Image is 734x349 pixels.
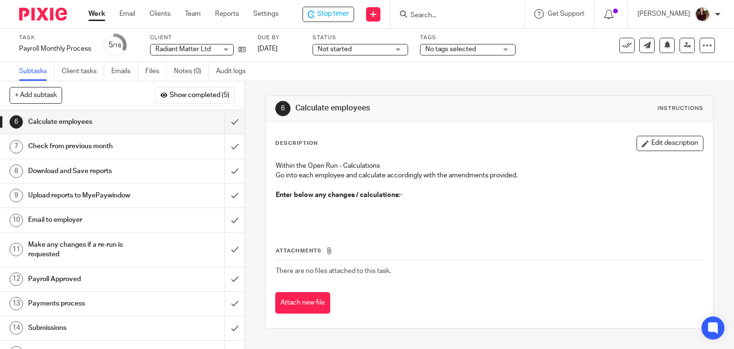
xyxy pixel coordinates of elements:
label: Status [313,34,408,42]
small: /16 [113,43,121,48]
a: Client tasks [62,62,104,81]
label: Task [19,34,91,42]
h1: Check from previous month [28,139,153,153]
div: 11 [10,243,23,256]
h1: Payments process [28,296,153,311]
label: Due by [258,34,301,42]
a: Clients [150,9,171,19]
a: Reports [215,9,239,19]
div: Instructions [658,105,703,112]
a: Email [119,9,135,19]
div: 13 [10,297,23,310]
div: 10 [10,214,23,227]
h1: Calculate employees [295,103,509,113]
span: Not started [318,46,352,53]
div: Radiant Matter Ltd - Payroll Monthly Process [302,7,354,22]
button: Show completed (5) [155,87,235,103]
div: 6 [10,115,23,129]
p: Within the Open Run - Calculations [276,161,703,171]
a: Audit logs [216,62,253,81]
div: Payroll Monthly Process [19,44,91,54]
a: Work [88,9,105,19]
p: Go into each employee and calculate accordingly with the amendments provided. [276,171,703,180]
span: There are no files attached to this task. [276,268,391,274]
h1: Payroll Approved [28,272,153,286]
span: Stop timer [317,9,349,19]
div: 8 [10,164,23,178]
a: Files [145,62,167,81]
a: Notes (0) [174,62,209,81]
div: 5 [108,40,121,51]
h1: Download and Save reports [28,164,153,178]
span: No tags selected [425,46,476,53]
p: Description [275,140,318,147]
a: Subtasks [19,62,54,81]
a: Team [185,9,201,19]
label: Tags [420,34,516,42]
a: Emails [111,62,138,81]
span: Show completed (5) [170,92,229,99]
p: [PERSON_NAME] [637,9,690,19]
span: [DATE] [258,45,278,52]
a: Settings [253,9,279,19]
div: 7 [10,140,23,153]
h1: Calculate employees [28,115,153,129]
h1: Upload reports to MyePaywindow [28,188,153,203]
div: 9 [10,189,23,202]
h1: Email to employer [28,213,153,227]
h1: Make any changes if a re-run is requested [28,238,153,262]
div: 12 [10,273,23,286]
span: Get Support [548,11,584,17]
h1: Submissions [28,321,153,335]
img: Pixie [19,8,67,21]
span: Radiant Matter Ltd [155,46,211,53]
input: Search [410,11,496,20]
button: Edit description [637,136,703,151]
button: + Add subtask [10,87,62,103]
img: MaxAcc_Sep21_ElliDeanPhoto_030.jpg [695,7,710,22]
div: 14 [10,321,23,335]
label: Client [150,34,246,42]
span: Attachments [276,248,322,253]
button: Attach new file [275,292,330,314]
strong: Enter below any changes / calculations:- [276,192,402,198]
div: 6 [275,101,291,116]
